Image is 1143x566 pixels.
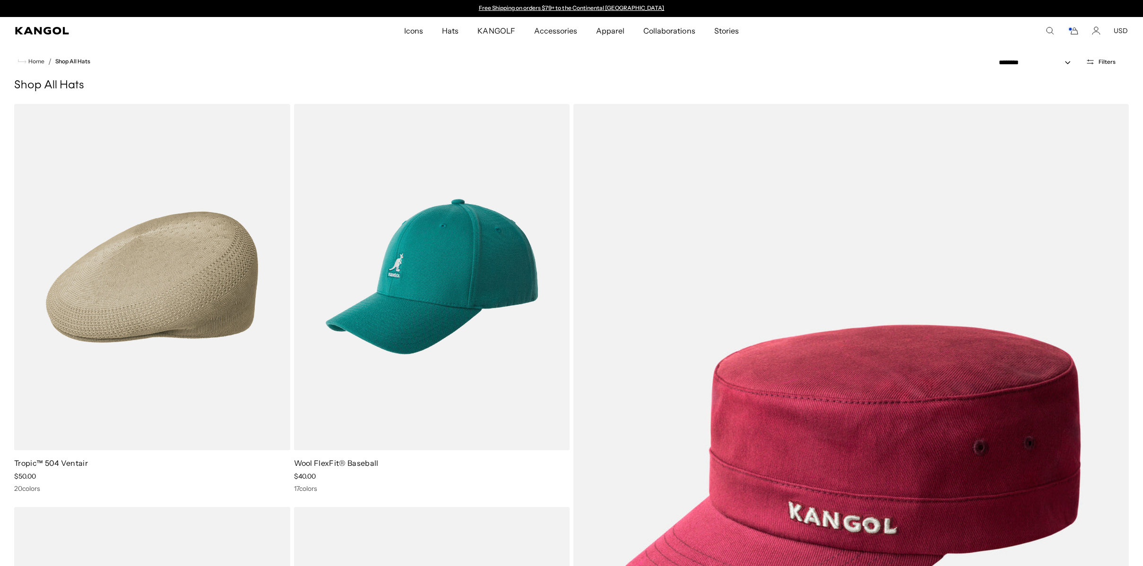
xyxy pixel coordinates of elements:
img: Wool FlexFit® Baseball [294,104,570,450]
a: Apparel [587,17,634,44]
li: / [44,56,52,67]
a: Tropic™ 504 Ventair [14,458,88,468]
div: Announcement [474,5,669,12]
span: Apparel [596,17,624,44]
div: 20 colors [14,484,290,493]
summary: Search here [1046,26,1054,35]
a: Wool FlexFit® Baseball [294,458,379,468]
a: Stories [705,17,748,44]
span: Stories [714,17,739,44]
select: Sort by: Featured [995,58,1080,68]
span: $40.00 [294,472,316,480]
img: Tropic™ 504 Ventair [14,104,290,450]
div: 1 of 2 [474,5,669,12]
span: Icons [404,17,423,44]
div: 17 colors [294,484,570,493]
button: Open filters [1080,58,1121,66]
span: Hats [442,17,459,44]
span: $50.00 [14,472,36,480]
span: Collaborations [643,17,695,44]
span: Filters [1099,59,1116,65]
button: USD [1114,26,1128,35]
a: KANGOLF [468,17,524,44]
span: KANGOLF [477,17,515,44]
a: Hats [433,17,468,44]
a: Home [18,57,44,66]
slideshow-component: Announcement bar [474,5,669,12]
a: Collaborations [634,17,704,44]
span: Accessories [534,17,577,44]
a: Shop All Hats [55,58,90,65]
a: Kangol [15,27,268,34]
span: Home [26,58,44,65]
a: Account [1092,26,1100,35]
button: Cart [1067,26,1079,35]
a: Free Shipping on orders $79+ to the Continental [GEOGRAPHIC_DATA] [479,4,665,11]
a: Icons [395,17,433,44]
h1: Shop All Hats [14,78,1129,93]
a: Accessories [525,17,587,44]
